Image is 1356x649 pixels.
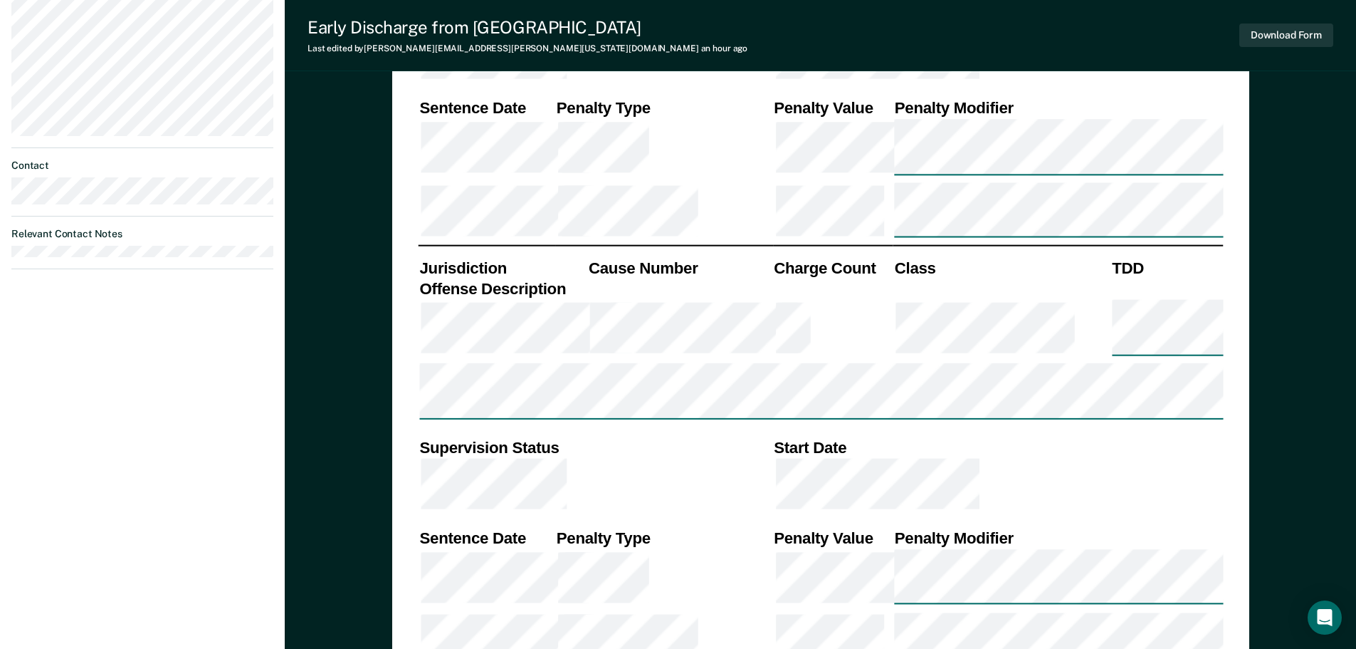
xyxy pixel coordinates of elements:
[701,43,748,53] span: an hour ago
[418,278,587,298] th: Offense Description
[772,257,893,278] th: Charge Count
[1110,257,1223,278] th: TDD
[893,257,1110,278] th: Class
[555,98,772,118] th: Penalty Type
[1308,601,1342,635] div: Open Intercom Messenger
[418,527,555,548] th: Sentence Date
[418,437,772,457] th: Supervision Status
[772,98,893,118] th: Penalty Value
[11,160,273,172] dt: Contact
[418,257,587,278] th: Jurisdiction
[772,527,893,548] th: Penalty Value
[11,228,273,240] dt: Relevant Contact Notes
[555,527,772,548] th: Penalty Type
[308,43,747,53] div: Last edited by [PERSON_NAME][EMAIL_ADDRESS][PERSON_NAME][US_STATE][DOMAIN_NAME]
[308,17,747,38] div: Early Discharge from [GEOGRAPHIC_DATA]
[893,527,1223,548] th: Penalty Modifier
[772,437,1223,457] th: Start Date
[587,257,772,278] th: Cause Number
[418,98,555,118] th: Sentence Date
[893,98,1223,118] th: Penalty Modifier
[1239,24,1333,47] button: Download Form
